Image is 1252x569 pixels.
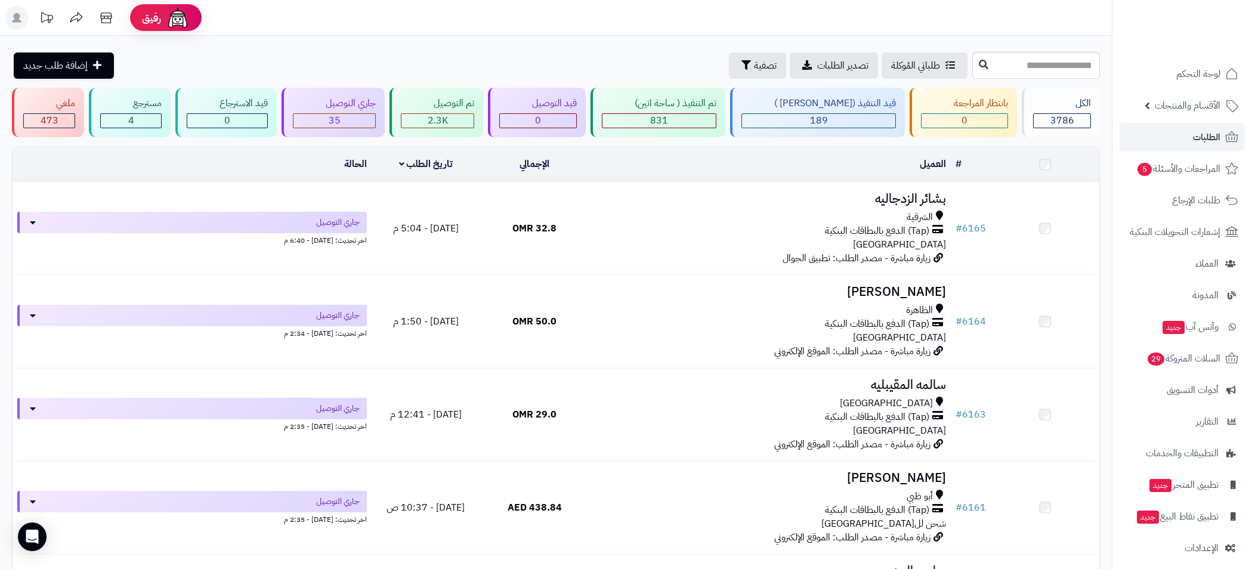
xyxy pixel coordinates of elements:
span: المدونة [1192,287,1219,304]
span: وآتس آب [1161,318,1219,335]
div: تم التوصيل [401,97,474,110]
a: الإعدادات [1120,534,1245,562]
div: قيد التنفيذ ([PERSON_NAME] ) [741,97,896,110]
span: طلبات الإرجاع [1172,192,1220,209]
span: أدوات التسويق [1167,382,1219,398]
a: ملغي 473 [10,88,86,137]
span: 0 [962,113,967,128]
a: تم التنفيذ ( ساحة اتين) 831 [588,88,728,137]
a: # [956,157,962,171]
div: 831 [602,114,716,128]
span: الأقسام والمنتجات [1155,97,1220,114]
div: ملغي [23,97,75,110]
div: مسترجع [100,97,162,110]
span: جديد [1149,479,1171,492]
a: تحديثات المنصة [32,6,61,33]
div: الكل [1033,97,1091,110]
a: التطبيقات والخدمات [1120,439,1245,468]
span: [DATE] - 1:50 م [393,314,459,329]
a: تصدير الطلبات [790,52,878,79]
div: 0 [922,114,1007,128]
div: اخر تحديث: [DATE] - 6:40 م [17,233,367,246]
span: التطبيقات والخدمات [1146,445,1219,462]
span: جديد [1137,511,1159,524]
div: Open Intercom Messenger [18,522,47,551]
a: السلات المتروكة29 [1120,344,1245,373]
a: الحالة [344,157,367,171]
div: جاري التوصيل [293,97,376,110]
span: تطبيق نقاط البيع [1136,508,1219,525]
span: جاري التوصيل [316,217,360,228]
button: تصفية [729,52,786,79]
span: 4 [128,113,134,128]
span: لوحة التحكم [1176,66,1220,82]
span: أبو ظبي [907,490,933,503]
span: (Tap) الدفع بالبطاقات البنكية [825,410,929,424]
span: تصفية [754,58,777,73]
span: (Tap) الدفع بالبطاقات البنكية [825,224,929,238]
a: إشعارات التحويلات البنكية [1120,218,1245,246]
a: تاريخ الطلب [399,157,453,171]
span: # [956,500,962,515]
span: زيارة مباشرة - مصدر الطلب: الموقع الإلكتروني [774,437,931,452]
a: المراجعات والأسئلة5 [1120,154,1245,183]
span: [GEOGRAPHIC_DATA] [840,397,933,410]
a: العملاء [1120,249,1245,278]
span: جاري التوصيل [316,310,360,321]
a: قيد الاسترجاع 0 [173,88,279,137]
span: إضافة طلب جديد [23,58,88,73]
div: قيد الاسترجاع [187,97,268,110]
a: إضافة طلب جديد [14,52,114,79]
div: 0 [187,114,267,128]
a: #6165 [956,221,986,236]
a: الكل3786 [1019,88,1102,137]
span: العملاء [1195,255,1219,272]
span: (Tap) الدفع بالبطاقات البنكية [825,503,929,517]
a: طلباتي المُوكلة [882,52,967,79]
span: 438.84 AED [508,500,562,515]
span: # [956,407,962,422]
span: 189 [810,113,828,128]
span: الشرقية [907,211,933,224]
a: #6164 [956,314,986,329]
span: [GEOGRAPHIC_DATA] [853,330,946,345]
a: تم التوصيل 2.3K [387,88,486,137]
span: جاري التوصيل [316,403,360,415]
div: 4 [101,114,161,128]
h3: سالمه المقيبليه [593,378,946,392]
a: #6163 [956,407,986,422]
a: وآتس آبجديد [1120,313,1245,341]
h3: بشائر الزدجاليه [593,192,946,206]
a: لوحة التحكم [1120,60,1245,88]
span: 0 [535,113,541,128]
img: logo-2.png [1171,33,1241,58]
span: # [956,314,962,329]
span: زيارة مباشرة - مصدر الطلب: الموقع الإلكتروني [774,530,931,545]
span: # [956,221,962,236]
a: أدوات التسويق [1120,376,1245,404]
a: مسترجع 4 [86,88,173,137]
span: تصدير الطلبات [817,58,868,73]
a: بانتظار المراجعة 0 [907,88,1019,137]
span: 0 [224,113,230,128]
span: طلباتي المُوكلة [891,58,940,73]
span: الإعدادات [1185,540,1219,556]
span: 473 [41,113,58,128]
span: جديد [1163,321,1185,334]
a: تطبيق المتجرجديد [1120,471,1245,499]
span: زيارة مباشرة - مصدر الطلب: تطبيق الجوال [783,251,931,265]
div: 189 [742,114,895,128]
div: تم التنفيذ ( ساحة اتين) [602,97,716,110]
span: 2.3K [428,113,448,128]
a: طلبات الإرجاع [1120,186,1245,215]
a: التقارير [1120,407,1245,436]
span: 831 [650,113,668,128]
span: [DATE] - 12:41 م [390,407,462,422]
span: [DATE] - 5:04 م [393,221,459,236]
a: #6161 [956,500,986,515]
span: [GEOGRAPHIC_DATA] [853,237,946,252]
div: 0 [500,114,576,128]
span: [DATE] - 10:37 ص [387,500,465,515]
span: (Tap) الدفع بالبطاقات البنكية [825,317,929,331]
img: ai-face.png [166,6,190,30]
